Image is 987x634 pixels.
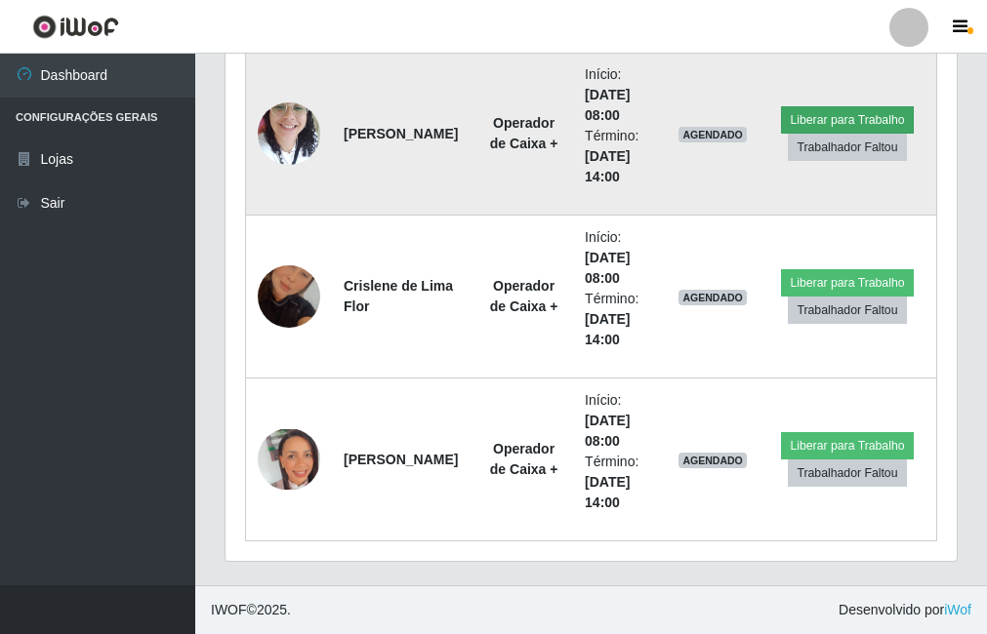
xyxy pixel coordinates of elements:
[585,311,630,347] time: [DATE] 14:00
[781,106,913,134] button: Liberar para Trabalho
[258,429,320,490] img: 1741725931252.jpeg
[585,64,655,126] li: Início:
[490,278,558,314] strong: Operador de Caixa +
[788,134,906,161] button: Trabalhador Faltou
[679,453,747,468] span: AGENDADO
[585,289,655,350] li: Término:
[32,15,119,39] img: CoreUI Logo
[211,600,291,620] span: © 2025 .
[490,115,558,151] strong: Operador de Caixa +
[211,602,247,617] span: IWOF
[839,600,971,620] span: Desenvolvido por
[944,602,971,617] a: iWof
[781,432,913,459] button: Liberar para Trabalho
[344,126,458,141] strong: [PERSON_NAME]
[585,452,655,513] li: Término:
[490,441,558,477] strong: Operador de Caixa +
[585,413,630,449] time: [DATE] 08:00
[679,290,747,305] span: AGENDADO
[585,87,630,123] time: [DATE] 08:00
[585,474,630,510] time: [DATE] 14:00
[258,92,320,175] img: 1739952008601.jpeg
[788,459,906,487] button: Trabalhador Faltou
[585,126,655,187] li: Término:
[585,390,655,452] li: Início:
[781,269,913,297] button: Liberar para Trabalho
[585,148,630,184] time: [DATE] 14:00
[344,278,453,314] strong: Crislene de Lima Flor
[258,241,320,352] img: 1710860479647.jpeg
[585,227,655,289] li: Início:
[344,452,458,467] strong: [PERSON_NAME]
[679,127,747,142] span: AGENDADO
[585,250,630,286] time: [DATE] 08:00
[788,297,906,324] button: Trabalhador Faltou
